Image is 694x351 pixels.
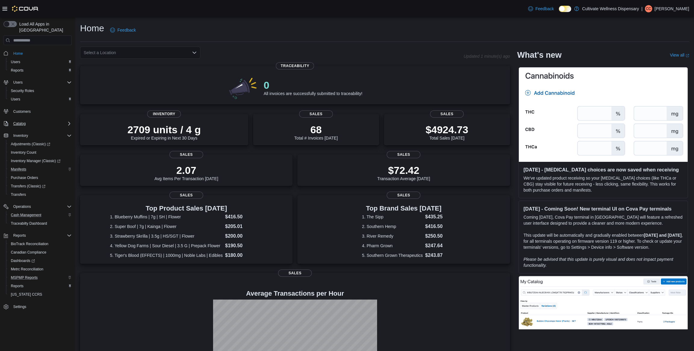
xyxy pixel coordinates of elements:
button: Purchase Orders [6,174,74,182]
button: Open list of options [192,50,197,55]
div: Transaction Average [DATE] [377,164,430,181]
em: Please be advised that this update is purely visual and does not impact payment functionality. [524,257,673,268]
span: Sales [278,269,312,277]
span: Dashboards [8,257,72,264]
a: Customers [11,108,33,115]
a: Transfers (Classic) [8,183,48,190]
a: MSPMP Reports [8,274,40,281]
a: Dashboards [6,257,74,265]
span: Operations [13,204,31,209]
button: Traceabilty Dashboard [6,219,74,228]
h3: Top Brand Sales [DATE] [362,205,445,212]
a: Users [8,96,23,103]
span: Reports [8,282,72,290]
span: CC [646,5,651,12]
span: Inventory [13,133,28,138]
button: Reports [11,232,28,239]
p: 68 [294,124,338,136]
a: Metrc Reconciliation [8,266,46,273]
span: Feedback [117,27,136,33]
span: Sales [299,110,333,118]
dt: 3. Strawberry Skrilla | 3.5g | HS/SGT | Flower [110,233,223,239]
span: Inventory Count [8,149,72,156]
div: Christopher Cochran [645,5,652,12]
span: Sales [169,151,203,158]
dd: $243.87 [425,252,445,259]
span: Home [11,49,72,57]
a: Feedback [526,3,556,15]
svg: External link [686,54,689,57]
p: 2709 units / 4 g [127,124,201,136]
h3: Top Product Sales [DATE] [110,205,263,212]
p: | [641,5,643,12]
button: Reports [1,231,74,240]
span: Cash Management [8,211,72,219]
a: Adjustments (Classic) [6,140,74,148]
h4: Average Transactions per Hour [85,290,505,297]
dt: 2. Super Boof | 7g | Kainga | Flower [110,223,223,229]
h1: Home [80,22,104,34]
img: Cova [12,6,39,12]
span: Users [11,79,72,86]
button: Reports [6,282,74,290]
input: Dark Mode [559,6,572,12]
a: Inventory Manager (Classic) [6,157,74,165]
strong: [DATE] and [DATE] [644,233,682,238]
button: Reports [6,66,74,75]
button: Users [6,95,74,103]
button: Operations [1,202,74,211]
dd: $416.50 [425,223,445,230]
span: Purchase Orders [11,175,38,180]
span: Reports [11,284,23,288]
dt: 2. Southern Hemp [362,223,423,229]
button: Metrc Reconciliation [6,265,74,273]
div: Avg Items Per Transaction [DATE] [154,164,218,181]
dt: 5. Tiger's Blood (EFFECTS) | 1000mg | Noble Labs | Edibles [110,252,223,258]
dt: 3. River Remedy [362,233,423,239]
span: Settings [13,304,26,309]
span: Metrc Reconciliation [11,267,43,272]
span: [US_STATE] CCRS [11,292,42,297]
span: Cash Management [11,213,41,217]
button: Canadian Compliance [6,248,74,257]
span: Dashboards [11,258,35,263]
dd: $416.50 [225,213,263,220]
p: Coming [DATE], Cova Pay terminal in [GEOGRAPHIC_DATA] will feature a refreshed user interface des... [524,214,683,226]
a: Security Roles [8,87,36,94]
span: Manifests [8,166,72,173]
p: $72.42 [377,164,430,176]
span: BioTrack Reconciliation [11,242,48,246]
div: Total Sales [DATE] [426,124,468,140]
a: Adjustments (Classic) [8,140,53,148]
h2: What's new [517,50,562,60]
p: $4924.73 [426,124,468,136]
span: Security Roles [8,87,72,94]
span: Traceabilty Dashboard [11,221,47,226]
p: Cultivate Wellness Dispensary [582,5,639,12]
span: Catalog [11,120,72,127]
span: Sales [387,192,420,199]
span: Traceability [276,62,314,69]
span: Washington CCRS [8,291,72,298]
dd: $180.00 [225,252,263,259]
span: Users [8,96,72,103]
button: BioTrack Reconciliation [6,240,74,248]
p: [PERSON_NAME] [655,5,689,12]
span: Users [8,58,72,66]
a: Feedback [108,24,138,36]
dd: $435.25 [425,213,445,220]
button: Customers [1,107,74,116]
span: Users [11,60,20,64]
span: Adjustments (Classic) [8,140,72,148]
button: Manifests [6,165,74,174]
a: Traceabilty Dashboard [8,220,49,227]
button: MSPMP Reports [6,273,74,282]
p: This update will be automatically and gradually enabled between , for all terminals operating on ... [524,232,683,250]
span: MSPMP Reports [11,275,38,280]
a: Settings [11,303,29,310]
button: Users [1,78,74,87]
dd: $190.50 [225,242,263,249]
span: Catalog [13,121,26,126]
p: We've updated product receiving so your [MEDICAL_DATA] choices (like THCa or CBG) stay visible fo... [524,175,683,193]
